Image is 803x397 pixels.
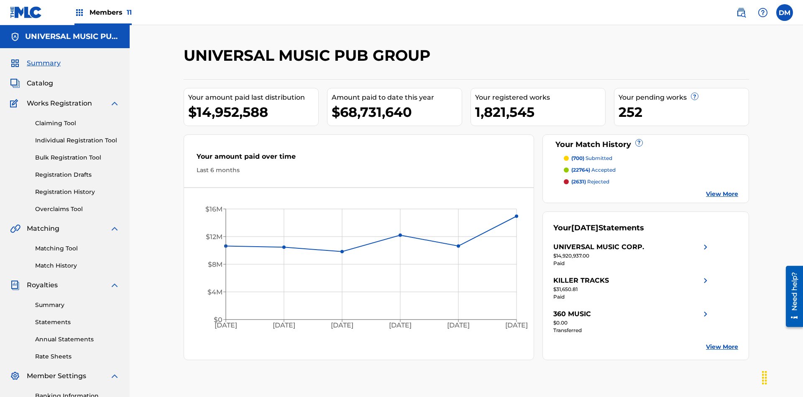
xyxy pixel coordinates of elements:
[553,309,711,334] a: 360 MUSICright chevron icon$0.00Transferred
[35,301,120,309] a: Summary
[35,352,120,361] a: Rate Sheets
[27,58,61,68] span: Summary
[10,58,61,68] a: SummarySummary
[10,98,21,108] img: Works Registration
[197,166,521,175] div: Last 6 months
[206,233,222,241] tspan: $12M
[553,242,711,267] a: UNIVERSAL MUSIC CORP.right chevron icon$14,920,937.00Paid
[35,318,120,327] a: Statements
[701,309,711,319] img: right chevron icon
[701,242,711,252] img: right chevron icon
[506,322,528,330] tspan: [DATE]
[184,46,435,65] h2: UNIVERSAL MUSIC PUB GROUP
[776,4,793,21] div: User Menu
[35,119,120,128] a: Claiming Tool
[273,322,295,330] tspan: [DATE]
[571,167,590,173] span: (22764)
[619,93,749,103] div: Your pending works
[553,139,739,150] div: Your Match History
[110,280,120,290] img: expand
[553,276,711,301] a: KILLER TRACKSright chevron icon$31,650.81Paid
[215,322,237,330] tspan: [DATE]
[553,252,711,260] div: $14,920,937.00
[35,153,120,162] a: Bulk Registration Tool
[188,103,318,121] div: $14,952,588
[736,8,746,18] img: search
[758,365,771,390] div: Drag
[475,93,605,103] div: Your registered works
[636,139,642,146] span: ?
[780,263,803,331] iframe: Resource Center
[564,155,739,162] a: (700) submitted
[207,288,222,296] tspan: $4M
[27,280,58,290] span: Royalties
[27,98,92,108] span: Works Registration
[701,276,711,286] img: right chevron icon
[35,188,120,196] a: Registration History
[553,319,711,327] div: $0.00
[553,222,644,234] div: Your Statements
[564,178,739,186] a: (2631) rejected
[571,223,598,232] span: [DATE]
[706,190,738,198] a: View More
[188,93,318,103] div: Your amount paid last distribution
[553,276,609,286] div: KILLER TRACKS
[553,327,711,334] div: Transferred
[35,261,120,270] a: Match History
[27,224,59,234] span: Matching
[110,98,120,108] img: expand
[10,32,20,42] img: Accounts
[564,166,739,174] a: (22764) accepted
[214,316,222,324] tspan: $0
[331,322,353,330] tspan: [DATE]
[706,343,738,351] a: View More
[571,166,616,174] p: accepted
[571,178,609,186] p: rejected
[110,371,120,381] img: expand
[758,8,768,18] img: help
[74,8,84,18] img: Top Rightsholders
[35,136,120,145] a: Individual Registration Tool
[389,322,412,330] tspan: [DATE]
[10,371,20,381] img: Member Settings
[332,103,462,121] div: $68,731,640
[553,260,711,267] div: Paid
[35,244,120,253] a: Matching Tool
[27,78,53,88] span: Catalog
[553,242,644,252] div: UNIVERSAL MUSIC CORP.
[10,6,42,18] img: MLC Logo
[10,224,20,234] img: Matching
[691,93,698,100] span: ?
[205,205,222,213] tspan: $16M
[761,357,803,397] iframe: Chat Widget
[754,4,771,21] div: Help
[35,170,120,179] a: Registration Drafts
[90,8,132,17] span: Members
[571,155,584,161] span: (700)
[35,335,120,344] a: Annual Statements
[35,205,120,214] a: Overclaims Tool
[571,178,586,185] span: (2631)
[10,78,53,88] a: CatalogCatalog
[733,4,749,21] a: Public Search
[553,309,591,319] div: 360 MUSIC
[475,103,605,121] div: 1,821,545
[553,293,711,301] div: Paid
[110,224,120,234] img: expand
[10,58,20,68] img: Summary
[619,103,749,121] div: 252
[332,93,462,103] div: Amount paid to date this year
[10,280,20,290] img: Royalties
[197,152,521,166] div: Your amount paid over time
[25,32,120,41] h5: UNIVERSAL MUSIC PUB GROUP
[208,260,222,268] tspan: $8M
[553,286,711,293] div: $31,650.81
[571,155,612,162] p: submitted
[127,8,132,16] span: 11
[447,322,470,330] tspan: [DATE]
[10,78,20,88] img: Catalog
[27,371,86,381] span: Member Settings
